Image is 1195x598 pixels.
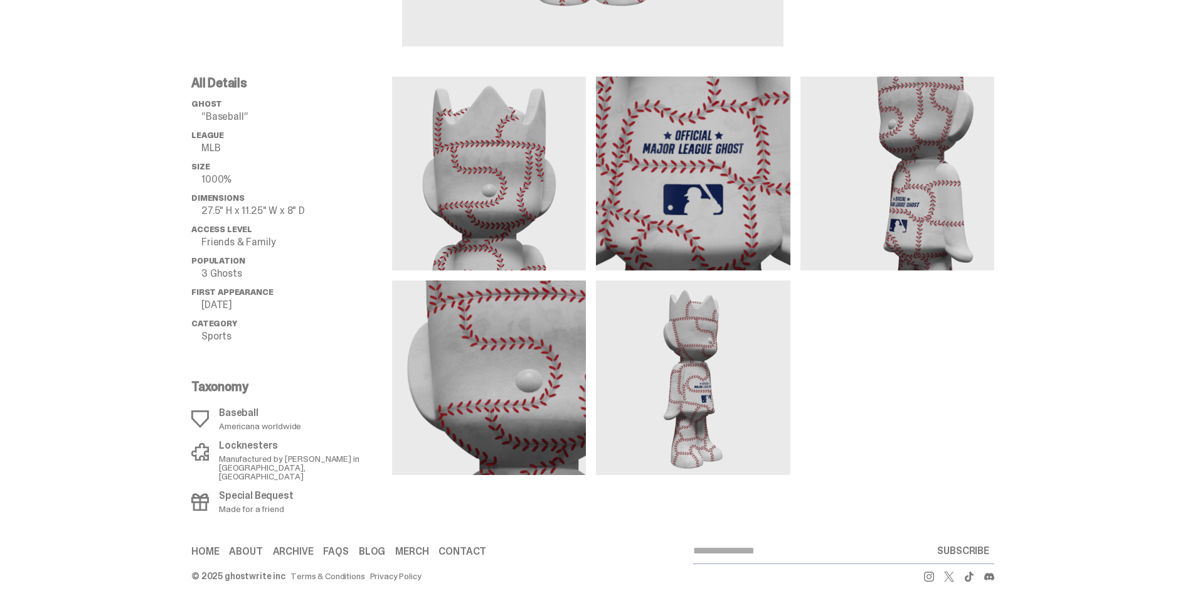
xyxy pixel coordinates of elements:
p: [DATE] [201,300,392,310]
a: Privacy Policy [370,572,422,580]
p: Made for a friend [219,505,294,513]
a: Contact [438,547,486,557]
p: All Details [191,77,392,89]
span: Size [191,161,210,172]
p: MLB [201,143,392,153]
p: 27.5" H x 11.25" W x 8" D [201,206,392,216]
p: Locknesters [219,440,385,451]
a: About [229,547,262,557]
img: media gallery image [800,77,994,270]
img: media gallery image [596,77,790,270]
p: Friends & Family [201,237,392,247]
a: Merch [395,547,428,557]
a: Archive [273,547,314,557]
span: Category [191,318,237,329]
p: “Baseball” [201,112,392,122]
a: Terms & Conditions [290,572,364,580]
p: 1000% [201,174,392,184]
span: League [191,130,224,141]
span: Population [191,255,245,266]
p: Sports [201,331,392,341]
img: media gallery image [392,77,586,270]
p: Manufactured by [PERSON_NAME] in [GEOGRAPHIC_DATA], [GEOGRAPHIC_DATA] [219,454,385,481]
p: Baseball [219,408,301,418]
p: Taxonomy [191,380,385,393]
p: Americana worldwide [219,422,301,430]
span: First Appearance [191,287,273,297]
p: Special Bequest [219,491,294,501]
img: media gallery image [392,280,586,474]
div: © 2025 ghostwrite inc [191,572,285,580]
img: media gallery image [596,280,790,474]
span: ghost [191,99,222,109]
a: FAQs [323,547,348,557]
p: 3 Ghosts [201,269,392,279]
a: Blog [359,547,385,557]
button: SUBSCRIBE [932,538,994,563]
a: Home [191,547,219,557]
span: Dimensions [191,193,244,203]
span: Access Level [191,224,252,235]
